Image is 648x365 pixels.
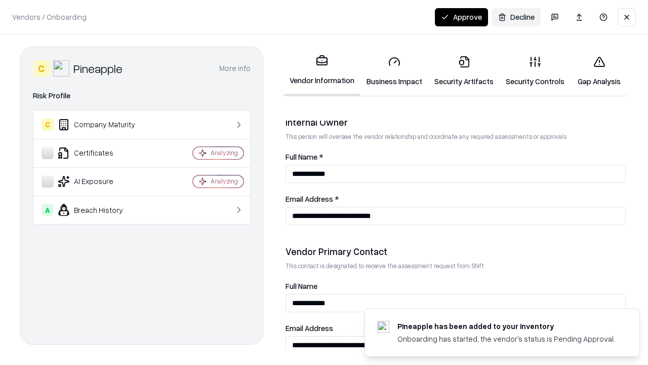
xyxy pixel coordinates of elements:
[33,60,49,77] div: C
[42,147,163,159] div: Certificates
[492,8,541,26] button: Decline
[286,153,626,161] label: Full Name *
[42,204,163,216] div: Breach History
[211,149,238,157] div: Analyzing
[500,48,571,95] a: Security Controls
[42,175,163,188] div: AI Exposure
[428,48,500,95] a: Security Artifacts
[33,90,251,102] div: Risk Profile
[286,132,626,141] p: This person will oversee the vendor relationship and coordinate any required assessments or appro...
[397,321,615,332] div: Pineapple has been added to your inventory
[283,47,360,96] a: Vendor Information
[286,324,626,332] label: Email Address
[12,12,87,22] p: Vendors / Onboarding
[42,204,54,216] div: A
[571,48,628,95] a: Gap Analysis
[211,177,238,186] div: Analyzing
[286,262,626,270] p: This contact is designated to receive the assessment request from Shift
[286,245,626,258] div: Vendor Primary Contact
[286,282,626,290] label: Full Name
[435,8,488,26] button: Approve
[73,60,123,77] div: Pineapple
[397,334,615,344] div: Onboarding has started, the vendor's status is Pending Approval.
[42,119,163,131] div: Company Maturity
[42,119,54,131] div: C
[286,116,626,128] div: Internal Owner
[286,195,626,203] label: Email Address *
[53,60,69,77] img: Pineapple
[360,48,428,95] a: Business Impact
[377,321,389,333] img: pineappleenergy.com
[219,59,251,78] button: More info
